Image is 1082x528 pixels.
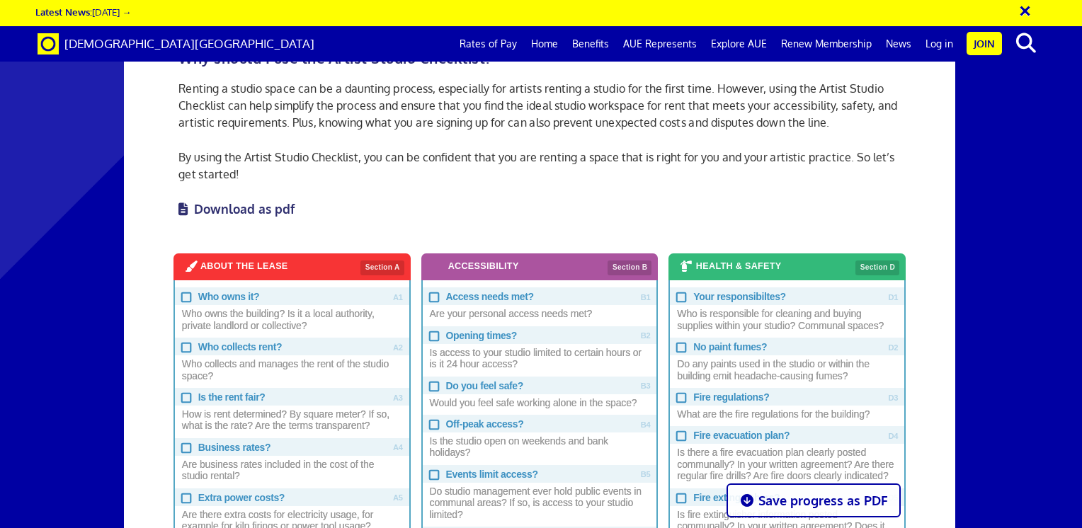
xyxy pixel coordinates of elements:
[423,344,657,373] span: Is access to your studio limited to certain hours or is it 24 hour access?
[175,287,409,305] span: Who owns it?
[423,415,657,432] span: Off-peak access?
[178,80,900,131] p: Renting a studio space can be a daunting process, especially for artists renting a studio for the...
[967,32,1002,55] a: Join
[452,26,524,62] a: Rates of Pay
[175,488,409,506] span: Extra power costs?
[524,26,565,62] a: Home
[423,432,657,461] span: Is the studio open on weekends and bank holidays?
[178,201,295,217] a: Download as pdf
[35,6,131,18] a: Latest News:[DATE] →
[670,444,904,484] span: Is there a fire evacuation plan clearly posted communally? In your written agreement? Are there r...
[676,493,685,501] input: Fire extinguishers? Is fire extinguisher information posted communally? In your written agreement...
[423,287,657,305] span: Access needs met?
[175,388,409,406] span: Is the rent fair?
[175,456,409,485] span: Are business rates included in the cost of the studio rental?
[670,488,904,506] span: Fire extinguishers?
[423,305,657,322] span: Are your personal access needs met?
[178,149,900,183] p: By using the Artist Studio Checklist, you can be confident that you are renting a space that is r...
[175,338,409,355] span: Who collects rent?
[423,465,657,483] span: Events limit access?
[879,26,918,62] a: News
[774,26,879,62] a: Renew Membership
[670,305,904,334] span: Who is responsible for cleaning and buying supplies within your studio? Communal spaces?
[181,493,190,501] input: Extra power costs? Are there extra costs for electricity usage, for example for kiln firings or p...
[27,26,325,62] a: Brand [DEMOGRAPHIC_DATA][GEOGRAPHIC_DATA]
[670,406,904,423] span: What are the fire regulations for the building?
[175,438,409,456] span: Business rates?
[429,292,438,300] input: Access needs met? Are your personal access needs met?
[429,381,438,389] input: Do you feel safe? Would you feel safe working alone in the space?
[670,426,904,444] span: Fire evacuation plan?
[178,50,900,66] h2: Why should I use the Artist Studio Checklist?
[64,36,314,51] span: [DEMOGRAPHIC_DATA][GEOGRAPHIC_DATA]
[181,342,190,350] input: Who collects rent? Who collects and manages the rent of the studio space?
[668,253,906,280] div: HEALTH & SAFETY
[181,442,190,451] input: Business rates? Are business rates included in the cost of the studio rental?
[429,469,438,478] input: Events limit access? Do studio management ever hold public events in communal areas? If so, is ac...
[670,338,904,355] span: No paint fumes?
[676,392,685,401] input: Fire regulations? What are the fire regulations for the building?
[670,287,904,305] span: Your responsibiltes?
[670,355,904,384] span: Do any paints used in the studio or within the building emit headache-causing fumes?
[423,326,657,344] span: Opening times?
[676,342,685,350] input: No paint fumes? Do any paints used in the studio or within the building emit headache-causing fumes?
[676,292,685,300] input: Your responsibiltes? Who is responsible for cleaning and buying supplies within your studio? Comm...
[173,253,411,280] div: ABOUT THE LEASE
[175,305,409,334] span: Who owns the building? Is it a local authority, private landlord or collective?
[423,377,657,394] span: Do you feel safe?
[616,26,704,62] a: AUE Represents
[423,394,657,411] span: Would you feel safe working alone in the space?
[175,406,409,435] span: How is rent determined? By square meter? If so, what is the rate? Are the terms transparent?
[704,26,774,62] a: Explore AUE
[429,331,438,339] input: Opening times? Is access to your studio limited to certain hours or is it 24 hour access?
[429,419,438,427] input: Off-peak access? Is the studio open on weekends and bank holidays?
[758,493,888,508] b: Save progress as PDF
[423,483,657,523] span: Do studio management ever hold public events in communal areas? If so, is access to your studio l...
[727,483,901,517] a: Save progress as PDF
[181,392,190,401] input: Is the rent fair? How is rent determined? By square meter? If so, what is the rate? Are the terms...
[670,388,904,406] span: Fire regulations?
[565,26,616,62] a: Benefits
[181,292,190,300] input: Who owns it? Who owns the building? Is it a local authority, private landlord or collective?
[676,430,685,439] input: Fire evacuation plan? Is there a fire evacuation plan clearly posted communally? In your written ...
[421,253,659,280] div: ACCESSIBILITY
[1005,28,1048,58] button: search
[35,6,92,18] strong: Latest News:
[175,355,409,384] span: Who collects and manages the rent of the studio space?
[918,26,960,62] a: Log in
